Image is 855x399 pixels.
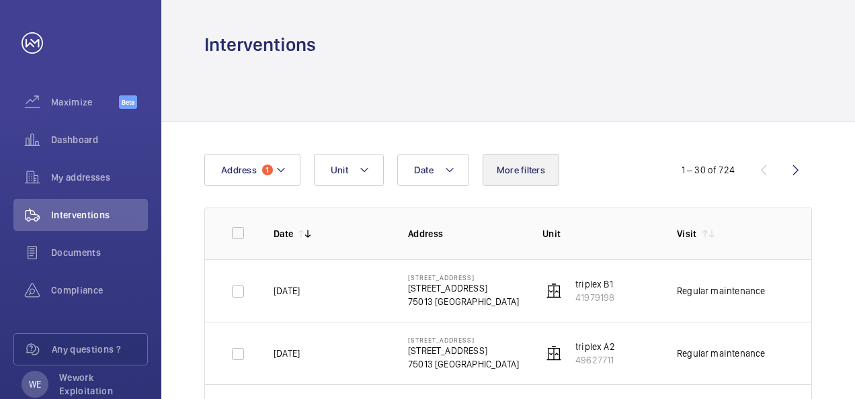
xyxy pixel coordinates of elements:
[542,227,655,240] p: Unit
[274,284,300,298] p: [DATE]
[408,344,519,357] p: [STREET_ADDRESS]
[408,295,519,308] p: 75013 [GEOGRAPHIC_DATA]
[677,347,765,360] div: Regular maintenance
[221,165,257,175] span: Address
[51,208,148,222] span: Interventions
[408,357,519,371] p: 75013 [GEOGRAPHIC_DATA]
[575,340,615,353] p: triplex A2
[274,227,293,240] p: Date
[29,378,41,391] p: WE
[52,343,147,356] span: Any questions ?
[274,347,300,360] p: [DATE]
[51,171,148,184] span: My addresses
[51,246,148,259] span: Documents
[51,283,148,297] span: Compliance
[408,227,521,240] p: Address
[677,227,697,240] p: Visit
[575,291,614,304] p: 41979198
[119,95,137,109] span: Beta
[575,353,615,367] p: 49627711
[204,154,300,186] button: Address1
[408,281,519,295] p: [STREET_ADDRESS]
[414,165,434,175] span: Date
[331,165,348,175] span: Unit
[397,154,469,186] button: Date
[59,371,140,398] p: Wework Exploitation
[682,163,735,177] div: 1 – 30 of 724
[483,154,559,186] button: More filters
[51,95,119,109] span: Maximize
[408,336,519,344] p: [STREET_ADDRESS]
[314,154,384,186] button: Unit
[497,165,545,175] span: More filters
[546,283,562,299] img: elevator.svg
[51,133,148,146] span: Dashboard
[262,165,273,175] span: 1
[204,32,316,57] h1: Interventions
[546,345,562,361] img: elevator.svg
[408,273,519,281] p: [STREET_ADDRESS]
[677,284,765,298] div: Regular maintenance
[575,277,614,291] p: triplex B1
